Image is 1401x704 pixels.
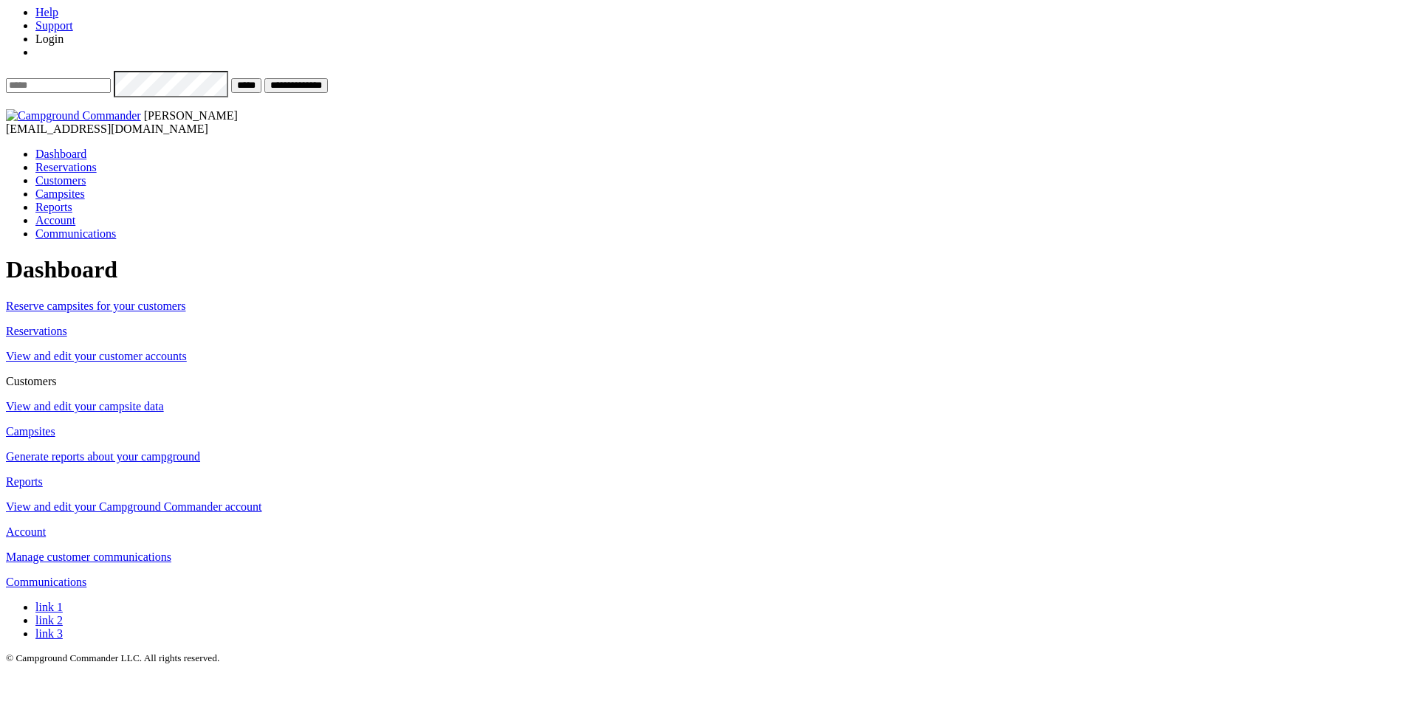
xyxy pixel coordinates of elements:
a: View and edit your campsite data [6,400,1395,413]
a: Customers [6,375,56,387]
a: Reports [6,475,43,488]
a: Campsites [6,425,55,438]
a: Communications [35,227,116,240]
a: Generate reports about your campground [6,450,1395,463]
h1: Dashboard [6,256,1395,283]
a: Account [35,214,75,227]
a: Reserve campsites for your customers [6,300,1395,313]
a: link 1 [35,601,63,613]
a: Account [6,525,46,538]
a: Login [35,32,64,45]
a: View and edit your customer accounts [6,350,1395,363]
a: Support [35,19,73,32]
a: Reservations [6,325,67,337]
img: Campground Commander [6,109,141,122]
small: © Campground Commander LLC. All rights reserved. [6,652,219,663]
a: Help [35,6,58,18]
a: link 2 [35,614,63,627]
a: link 3 [35,627,63,640]
span: [PERSON_NAME] [EMAIL_ADDRESS][DOMAIN_NAME] [6,109,238,135]
a: Reports [35,201,72,213]
a: View and edit your Campground Commander account [6,500,1395,514]
a: Manage customer communications [6,551,1395,564]
a: Communications [6,576,86,588]
a: Reservations [35,161,97,173]
a: Customers [35,174,86,187]
a: Dashboard [35,148,86,160]
a: Campsites [35,187,85,200]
